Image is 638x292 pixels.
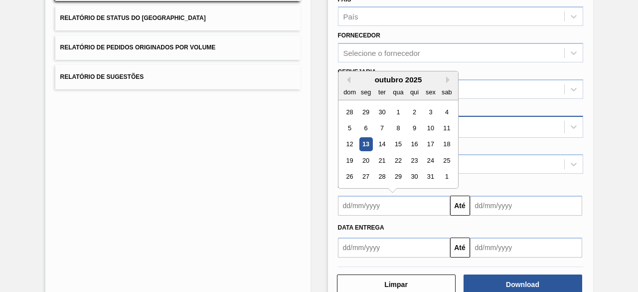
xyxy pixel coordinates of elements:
button: Relatório de Status do [GEOGRAPHIC_DATA] [55,6,301,30]
div: Choose sexta-feira, 24 de outubro de 2025 [424,154,437,167]
div: Choose segunda-feira, 13 de outubro de 2025 [359,138,372,151]
div: Choose sexta-feira, 10 de outubro de 2025 [424,121,437,135]
div: Choose sábado, 25 de outubro de 2025 [440,154,453,167]
button: Até [450,196,470,216]
div: qua [391,85,405,99]
button: Next Month [446,76,453,83]
div: Choose domingo, 12 de outubro de 2025 [343,138,356,151]
div: Choose domingo, 28 de setembro de 2025 [343,105,356,119]
div: Choose quarta-feira, 8 de outubro de 2025 [391,121,405,135]
div: outubro 2025 [338,75,458,84]
input: dd/mm/yyyy [338,196,450,216]
div: sex [424,85,437,99]
button: Até [450,238,470,258]
div: month 2025-10 [341,104,455,185]
input: dd/mm/yyyy [470,196,582,216]
div: Choose sexta-feira, 3 de outubro de 2025 [424,105,437,119]
div: Choose sábado, 18 de outubro de 2025 [440,138,453,151]
div: Choose quarta-feira, 29 de outubro de 2025 [391,170,405,184]
span: Relatório de Pedidos Originados por Volume [60,44,216,51]
div: Choose segunda-feira, 20 de outubro de 2025 [359,154,372,167]
div: Choose quinta-feira, 9 de outubro de 2025 [407,121,421,135]
span: Data Entrega [338,224,384,231]
div: Choose sábado, 11 de outubro de 2025 [440,121,453,135]
div: Choose sexta-feira, 17 de outubro de 2025 [424,138,437,151]
div: Choose terça-feira, 28 de outubro de 2025 [375,170,388,184]
div: Choose sábado, 1 de novembro de 2025 [440,170,453,184]
span: Relatório de Sugestões [60,73,144,80]
div: Choose quinta-feira, 2 de outubro de 2025 [407,105,421,119]
input: dd/mm/yyyy [470,238,582,258]
div: sab [440,85,453,99]
div: ter [375,85,388,99]
div: Choose domingo, 19 de outubro de 2025 [343,154,356,167]
div: Choose terça-feira, 21 de outubro de 2025 [375,154,388,167]
span: Relatório de Status do [GEOGRAPHIC_DATA] [60,14,206,21]
button: Relatório de Sugestões [55,65,301,89]
button: Previous Month [343,76,350,83]
div: Choose segunda-feira, 29 de setembro de 2025 [359,105,372,119]
div: País [343,12,358,21]
div: Choose quinta-feira, 30 de outubro de 2025 [407,170,421,184]
div: dom [343,85,356,99]
div: Choose domingo, 26 de outubro de 2025 [343,170,356,184]
div: Choose domingo, 5 de outubro de 2025 [343,121,356,135]
div: Choose quinta-feira, 16 de outubro de 2025 [407,138,421,151]
div: Choose quarta-feira, 15 de outubro de 2025 [391,138,405,151]
label: Cervejaria [338,68,376,75]
div: Choose terça-feira, 30 de setembro de 2025 [375,105,388,119]
div: Choose terça-feira, 7 de outubro de 2025 [375,121,388,135]
div: Choose quarta-feira, 22 de outubro de 2025 [391,154,405,167]
div: Choose terça-feira, 14 de outubro de 2025 [375,138,388,151]
div: qui [407,85,421,99]
label: Fornecedor [338,32,380,39]
div: Choose segunda-feira, 6 de outubro de 2025 [359,121,372,135]
div: Choose segunda-feira, 27 de outubro de 2025 [359,170,372,184]
div: Choose quarta-feira, 1 de outubro de 2025 [391,105,405,119]
div: seg [359,85,372,99]
button: Relatório de Pedidos Originados por Volume [55,35,301,60]
div: Choose sexta-feira, 31 de outubro de 2025 [424,170,437,184]
input: dd/mm/yyyy [338,238,450,258]
div: Choose sábado, 4 de outubro de 2025 [440,105,453,119]
div: Selecione o fornecedor [343,49,420,57]
div: Choose quinta-feira, 23 de outubro de 2025 [407,154,421,167]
